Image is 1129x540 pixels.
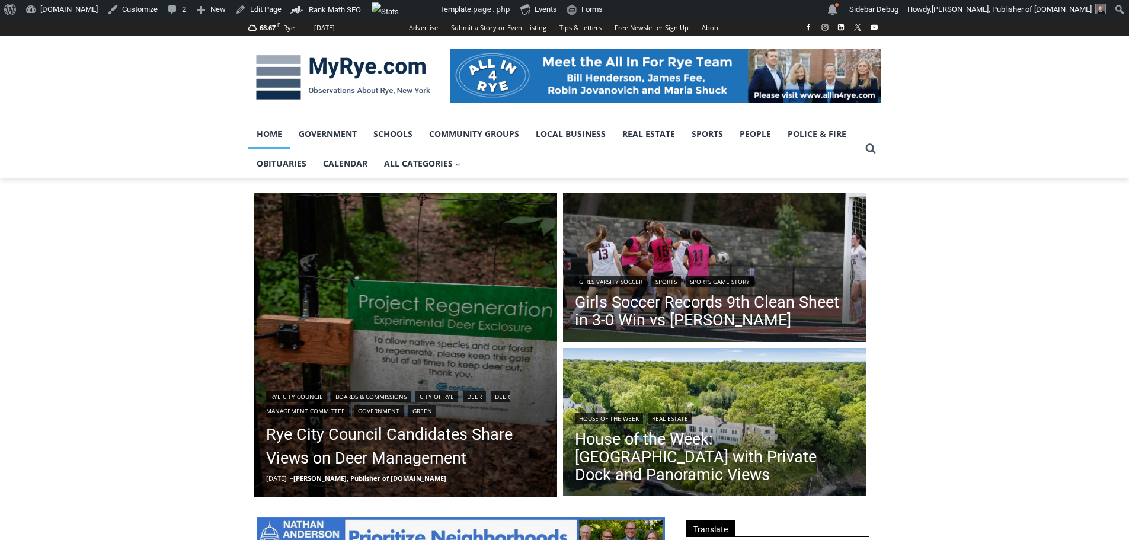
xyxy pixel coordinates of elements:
img: (PHOTO: The Rye Nature Center maintains two fenced deer exclosure areas to keep deer out and allo... [254,193,558,497]
a: Instagram [818,20,832,34]
a: Linkedin [834,20,848,34]
a: Home [248,119,290,149]
a: Girls Varsity Soccer [575,276,647,287]
img: Views over 48 hours. Click for more Jetpack Stats. [372,2,438,17]
a: X [850,20,865,34]
a: About [695,19,727,36]
a: Rye City Council Candidates Share Views on Deer Management [266,423,546,470]
a: Submit a Story or Event Listing [444,19,553,36]
a: Police & Fire [779,119,855,149]
a: Tips & Letters [553,19,608,36]
a: Free Newsletter Sign Up [608,19,695,36]
time: [DATE] [266,474,287,483]
span: F [277,21,280,28]
a: Sports [651,276,681,287]
a: Sports Game Story [686,276,754,287]
a: [PERSON_NAME], Publisher of [DOMAIN_NAME] [293,474,446,483]
a: Boards & Commissions [331,391,411,402]
div: | | [575,273,855,287]
a: Advertise [402,19,444,36]
img: MyRye.com [248,47,438,108]
a: Calendar [315,149,376,178]
button: View Search Form [860,138,881,159]
a: House of the Week [575,413,643,424]
div: | | | | | | [266,388,546,417]
a: Schools [365,119,421,149]
a: Girls Soccer Records 9th Clean Sheet in 3-0 Win vs [PERSON_NAME] [575,293,855,329]
div: Rye [283,23,295,33]
span: All Categories [384,157,461,170]
span: – [290,474,293,483]
nav: Primary Navigation [248,119,860,179]
a: Sports [683,119,731,149]
a: Green [408,405,436,417]
a: Deer [463,391,486,402]
span: Rank Math SEO [309,5,361,14]
a: Government [290,119,365,149]
span: page.php [473,5,510,14]
a: People [731,119,779,149]
a: All Categories [376,149,469,178]
a: Local Business [527,119,614,149]
img: 13 Kirby Lane, Rye [563,348,866,500]
img: (PHOTO: Hannah Jachman scores a header goal on October 7, 2025, with teammates Parker Calhoun (#1... [563,193,866,345]
a: Government [354,405,404,417]
div: | [575,410,855,424]
a: Read More House of the Week: Historic Rye Waterfront Estate with Private Dock and Panoramic Views [563,348,866,500]
a: Community Groups [421,119,527,149]
span: Translate [686,520,735,536]
a: Facebook [801,20,815,34]
a: Read More Girls Soccer Records 9th Clean Sheet in 3-0 Win vs Harrison [563,193,866,345]
nav: Secondary Navigation [402,19,727,36]
a: Obituaries [248,149,315,178]
a: YouTube [867,20,881,34]
span: 68.67 [260,23,276,32]
a: City of Rye [415,391,458,402]
a: Real Estate [614,119,683,149]
a: Rye City Council [266,391,327,402]
img: All in for Rye [450,49,881,102]
span: [PERSON_NAME], Publisher of [DOMAIN_NAME] [932,5,1092,14]
div: [DATE] [314,23,335,33]
a: House of the Week: [GEOGRAPHIC_DATA] with Private Dock and Panoramic Views [575,430,855,484]
a: Real Estate [648,413,692,424]
a: Read More Rye City Council Candidates Share Views on Deer Management [254,193,558,497]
